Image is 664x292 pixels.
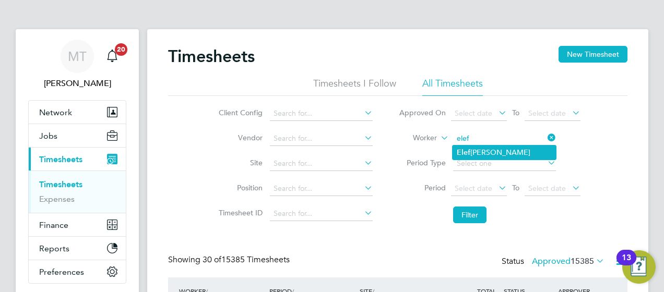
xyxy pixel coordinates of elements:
button: Timesheets [29,148,126,171]
li: [PERSON_NAME] [453,145,556,160]
div: Status [502,254,607,269]
label: Timesheet ID [216,208,263,217]
label: Period Type [399,158,446,167]
input: Search for... [270,206,373,221]
button: Reports [29,237,126,260]
li: Timesheets I Follow [313,77,396,96]
span: Matt Taylor [28,77,126,90]
span: To [509,106,523,119]
button: Preferences [29,260,126,283]
a: MT[PERSON_NAME] [28,40,126,90]
button: Finance [29,213,126,236]
b: Elef [457,148,470,157]
label: Period [399,183,446,192]
div: Timesheets [29,171,126,213]
button: New Timesheet [559,46,627,63]
button: Open Resource Center, 13 new notifications [622,250,656,284]
label: Approved On [399,108,446,117]
span: Select date [455,184,492,193]
span: 20 [115,43,127,56]
span: Select date [455,108,492,118]
button: Filter [453,206,487,223]
span: 30 of [203,254,221,265]
span: Preferences [39,267,84,277]
span: Jobs [39,131,57,141]
div: Showing [168,254,292,265]
span: Reports [39,244,69,253]
div: 13 [622,258,631,271]
input: Search for... [270,106,373,121]
a: Timesheets [39,179,82,189]
label: Position [216,183,263,192]
button: Jobs [29,124,126,147]
li: All Timesheets [422,77,483,96]
a: Expenses [39,194,75,204]
button: Network [29,101,126,124]
a: 20 [102,40,123,73]
span: To [509,181,523,194]
input: Select one [453,156,556,171]
input: Search for... [270,181,373,196]
span: Select date [528,184,566,193]
span: Network [39,107,72,117]
input: Search for... [453,131,556,146]
label: Worker [390,133,437,143]
span: 15385 [571,256,594,266]
span: Select date [528,108,566,118]
h2: Timesheets [168,46,255,67]
span: Finance [39,220,68,230]
span: 15385 Timesheets [203,254,290,265]
span: Timesheets [39,154,82,164]
label: Approved [532,256,604,266]
input: Search for... [270,156,373,171]
span: MT [68,50,87,63]
label: Client Config [216,108,263,117]
label: Vendor [216,133,263,142]
input: Search for... [270,131,373,146]
label: Site [216,158,263,167]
